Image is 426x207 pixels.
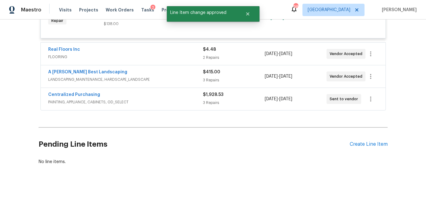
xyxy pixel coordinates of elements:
[308,7,350,13] span: [GEOGRAPHIC_DATA]
[238,8,258,20] button: Close
[59,7,72,13] span: Visits
[265,97,278,101] span: [DATE]
[49,18,66,24] span: Repair
[48,76,203,83] span: LANDSCAPING_MAINTENANCE, HARDSCAPE_LANDSCAPE
[48,93,100,97] a: Centralized Purchasing
[203,47,216,52] span: $4.48
[141,8,154,12] span: Tasks
[203,54,265,61] div: 2 Repairs
[203,100,265,106] div: 3 Repairs
[162,7,186,13] span: Properties
[48,99,203,105] span: PAINTING, APPLIANCE, CABINETS, OD_SELECT
[48,54,203,60] span: FLOORING
[203,70,220,74] span: $415.00
[48,47,80,52] a: Real Floors Inc
[203,93,223,97] span: $1,928.53
[279,74,292,79] span: [DATE]
[79,7,98,13] span: Projects
[150,5,155,11] div: 2
[330,96,361,102] span: Sent to vendor
[265,74,278,79] span: [DATE]
[330,73,365,80] span: Vendor Accepted
[265,73,292,80] span: -
[279,97,292,101] span: [DATE]
[106,7,134,13] span: Work Orders
[104,22,119,26] span: $138.00
[265,52,278,56] span: [DATE]
[379,7,417,13] span: [PERSON_NAME]
[203,77,265,83] div: 3 Repairs
[39,130,350,159] h2: Pending Line Items
[167,6,238,19] span: Line Item change approved
[265,51,292,57] span: -
[48,70,127,74] a: A [PERSON_NAME] Best Landscaping
[293,4,298,10] div: 98
[21,7,41,13] span: Maestro
[350,141,388,147] div: Create Line Item
[279,52,292,56] span: [DATE]
[330,51,365,57] span: Vendor Accepted
[39,159,388,165] div: No line items.
[265,96,292,102] span: -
